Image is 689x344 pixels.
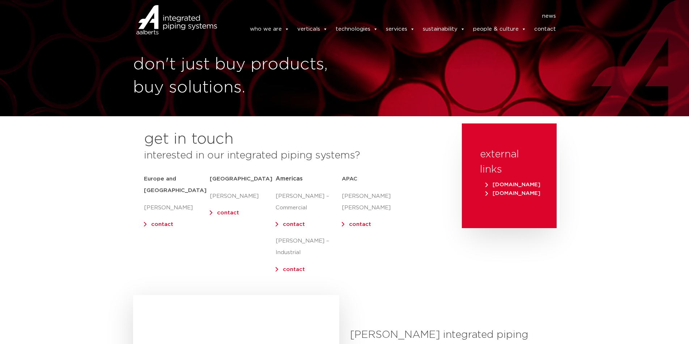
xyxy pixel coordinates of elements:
p: [PERSON_NAME] [PERSON_NAME] [342,191,408,214]
h3: interested in our integrated piping systems? [144,148,444,163]
h2: get in touch [144,131,234,148]
p: [PERSON_NAME] – Commercial [276,191,341,214]
a: services [386,22,415,36]
h5: [GEOGRAPHIC_DATA] [210,173,276,185]
p: [PERSON_NAME] [210,191,276,202]
a: contact [283,267,305,272]
a: contact [534,22,556,36]
a: [DOMAIN_NAME] [484,191,542,196]
span: Americas [276,176,303,182]
a: contact [151,222,173,227]
a: news [542,10,556,22]
h1: don't just buy products, buy solutions. [133,53,341,99]
a: people & culture [473,22,526,36]
nav: Menu [228,10,556,22]
a: contact [217,210,239,215]
span: [DOMAIN_NAME] [485,191,540,196]
h5: APAC [342,173,408,185]
h3: external links [480,147,539,177]
a: [DOMAIN_NAME] [484,182,542,187]
a: who we are [250,22,289,36]
a: contact [283,222,305,227]
strong: Europe and [GEOGRAPHIC_DATA] [144,176,207,193]
p: [PERSON_NAME] [144,202,210,214]
p: [PERSON_NAME] – Industrial [276,235,341,258]
a: technologies [336,22,378,36]
span: [DOMAIN_NAME] [485,182,540,187]
a: contact [349,222,371,227]
a: verticals [297,22,328,36]
a: sustainability [423,22,465,36]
